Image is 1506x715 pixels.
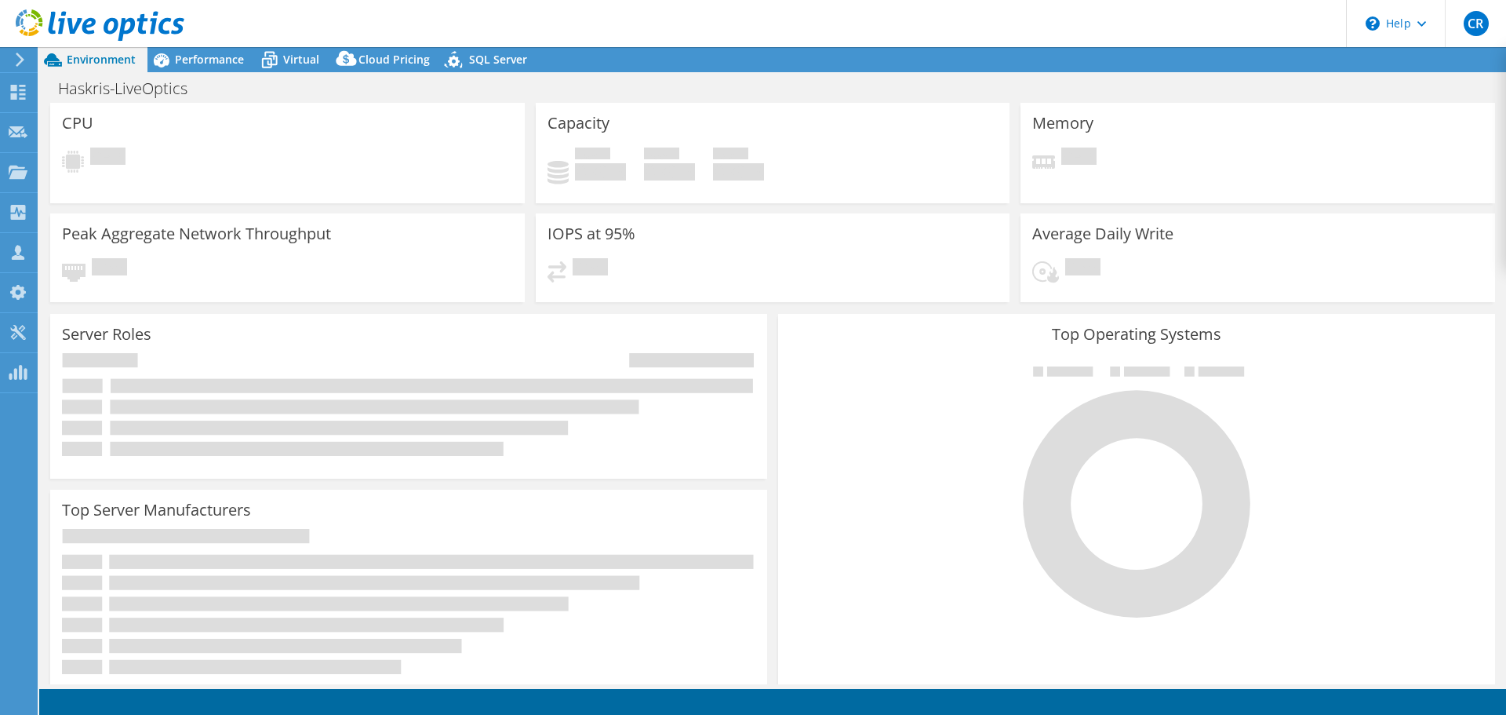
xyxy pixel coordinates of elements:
span: Pending [92,258,127,279]
h3: IOPS at 95% [547,225,635,243]
h4: 0 GiB [575,163,626,181]
span: Pending [1065,258,1100,279]
span: Pending [90,148,125,169]
span: Used [575,148,610,163]
h4: 0 GiB [644,163,695,181]
span: CR [1464,11,1489,36]
h3: Top Server Manufacturers [62,502,251,519]
h3: Server Roles [62,326,151,343]
span: Total [713,148,748,163]
span: Performance [175,52,244,67]
h3: CPU [62,115,93,132]
h4: 0 GiB [713,163,764,181]
span: Virtual [283,52,319,67]
span: Pending [573,258,608,279]
h3: Average Daily Write [1032,225,1173,243]
span: SQL Server [469,52,527,67]
h3: Capacity [547,115,609,132]
span: Pending [1061,148,1097,169]
span: Free [644,148,679,163]
h1: Haskris-LiveOptics [51,80,212,97]
svg: \n [1366,16,1380,31]
span: Environment [67,52,136,67]
h3: Top Operating Systems [790,326,1483,343]
h3: Memory [1032,115,1093,132]
span: Cloud Pricing [358,52,430,67]
h3: Peak Aggregate Network Throughput [62,225,331,243]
